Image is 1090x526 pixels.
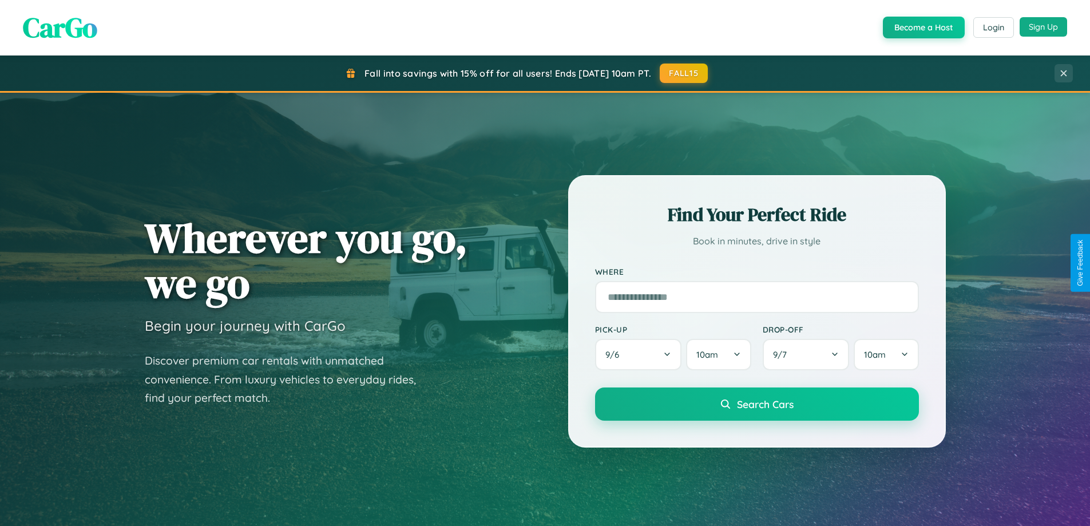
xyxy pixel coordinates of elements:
h3: Begin your journey with CarGo [145,317,346,334]
button: 10am [854,339,918,370]
label: Where [595,267,919,276]
label: Drop-off [763,325,919,334]
label: Pick-up [595,325,751,334]
button: 9/6 [595,339,682,370]
span: Search Cars [737,398,794,410]
h2: Find Your Perfect Ride [595,202,919,227]
h1: Wherever you go, we go [145,215,467,306]
button: 9/7 [763,339,850,370]
button: Search Cars [595,387,919,421]
span: 10am [696,349,718,360]
p: Book in minutes, drive in style [595,233,919,250]
button: Become a Host [883,17,965,38]
span: 9 / 7 [773,349,792,360]
button: Login [973,17,1014,38]
span: 9 / 6 [605,349,625,360]
span: 10am [864,349,886,360]
div: Give Feedback [1076,240,1084,286]
span: CarGo [23,9,97,46]
button: 10am [686,339,751,370]
p: Discover premium car rentals with unmatched convenience. From luxury vehicles to everyday rides, ... [145,351,431,408]
span: Fall into savings with 15% off for all users! Ends [DATE] 10am PT. [364,68,651,79]
button: Sign Up [1020,17,1067,37]
button: FALL15 [660,64,708,83]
